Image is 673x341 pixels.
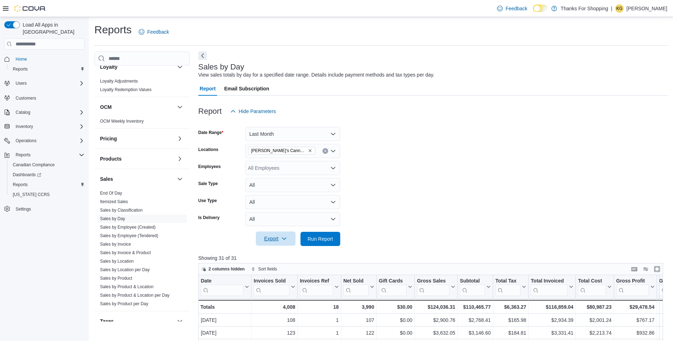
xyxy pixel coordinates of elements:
[100,318,114,325] h3: Taxes
[209,266,245,272] span: 2 columns hidden
[379,278,412,296] button: Gift Cards
[495,329,526,337] div: $184.81
[13,122,36,131] button: Inventory
[561,4,608,13] p: Thanks For Shopping
[239,108,276,115] span: Hide Parameters
[379,278,407,296] div: Gift Card Sales
[615,4,624,13] div: Karlee Gendreau
[495,278,520,296] div: Total Tax
[506,5,527,12] span: Feedback
[13,94,39,102] a: Customers
[13,151,33,159] button: Reports
[417,303,455,311] div: $124,036.31
[176,317,184,325] button: Taxes
[100,87,151,92] a: Loyalty Redemption Values
[94,77,190,97] div: Loyalty
[417,329,455,337] div: $3,632.05
[495,316,526,324] div: $165.98
[10,161,84,169] span: Canadian Compliance
[10,190,84,199] span: Washington CCRS
[94,117,190,128] div: OCM
[227,104,279,118] button: Hide Parameters
[100,301,148,306] a: Sales by Product per Day
[100,135,117,142] h3: Pricing
[176,155,184,163] button: Products
[13,192,50,197] span: [US_STATE] CCRS
[379,278,407,285] div: Gift Cards
[198,215,220,220] label: Is Delivery
[13,108,33,117] button: Catalog
[100,267,150,273] span: Sales by Location per Day
[100,175,113,183] h3: Sales
[1,136,87,146] button: Operations
[254,303,295,311] div: 4,008
[531,278,568,285] div: Total Invoiced
[4,51,84,233] nav: Complex example
[16,80,27,86] span: Users
[198,107,222,116] h3: Report
[343,329,374,337] div: 122
[578,278,606,285] div: Total Cost
[10,180,84,189] span: Reports
[136,25,172,39] a: Feedback
[611,4,612,13] p: |
[100,225,156,230] a: Sales by Employee (Created)
[10,190,53,199] a: [US_STATE] CCRS
[100,242,131,247] a: Sales by Invoice
[578,316,611,324] div: $2,001.24
[13,93,84,102] span: Customers
[100,155,122,162] h3: Products
[100,63,174,71] button: Loyalty
[495,278,520,285] div: Total Tax
[13,55,30,63] a: Home
[100,233,158,239] span: Sales by Employee (Tendered)
[100,275,132,281] span: Sales by Product
[13,182,28,188] span: Reports
[201,278,243,285] div: Date
[176,103,184,111] button: OCM
[460,303,491,311] div: $110,465.77
[100,292,170,298] span: Sales by Product & Location per Day
[13,55,84,63] span: Home
[7,170,87,180] a: Dashboards
[198,181,218,186] label: Sale Type
[13,108,84,117] span: Catalog
[94,189,190,311] div: Sales
[100,175,174,183] button: Sales
[14,5,46,12] img: Cova
[100,63,117,71] h3: Loyalty
[300,278,333,285] div: Invoices Ref
[13,66,28,72] span: Reports
[627,4,667,13] p: [PERSON_NAME]
[201,329,249,337] div: [DATE]
[1,78,87,88] button: Users
[10,170,44,179] a: Dashboards
[100,267,150,272] a: Sales by Location per Day
[100,135,174,142] button: Pricing
[16,206,31,212] span: Settings
[13,205,34,213] a: Settings
[13,136,84,145] span: Operations
[20,21,84,35] span: Load All Apps in [GEOGRAPHIC_DATA]
[379,303,412,311] div: $30.00
[100,87,151,93] span: Loyalty Redemption Values
[16,124,33,129] span: Inventory
[495,278,526,296] button: Total Tax
[308,149,312,153] button: Remove Lucy's Cannabis from selection in this group
[616,329,655,337] div: $932.86
[343,278,368,285] div: Net Sold
[641,265,650,273] button: Display options
[100,208,143,213] a: Sales by Classification
[7,160,87,170] button: Canadian Compliance
[224,82,269,96] span: Email Subscription
[616,4,622,13] span: KG
[16,95,36,101] span: Customers
[330,165,336,171] button: Open list of options
[379,316,413,324] div: $0.00
[531,316,573,324] div: $2,934.39
[300,329,338,337] div: 1
[1,54,87,64] button: Home
[417,316,455,324] div: $2,900.76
